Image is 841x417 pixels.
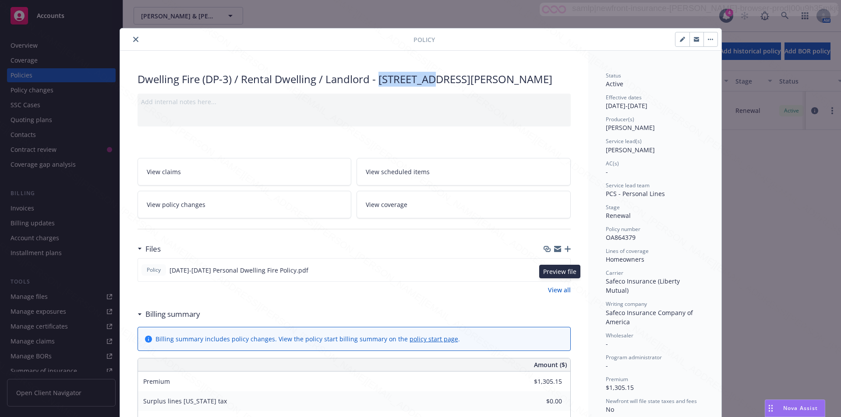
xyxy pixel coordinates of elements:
div: Files [138,243,161,255]
div: [DATE] - [DATE] [606,94,704,110]
span: View coverage [366,200,407,209]
span: Renewal [606,211,631,220]
span: Writing company [606,300,647,308]
span: Newfront will file state taxes and fees [606,397,697,405]
button: close [131,34,141,45]
a: View claims [138,158,352,186]
span: [DATE]-[DATE] Personal Dwelling Fire Policy.pdf [170,266,308,275]
span: Homeowners [606,255,644,263]
span: PCS - Personal Lines [606,189,665,198]
span: Lines of coverage [606,247,649,255]
span: Surplus lines [US_STATE] tax [143,397,227,405]
span: Carrier [606,269,623,277]
span: Producer(s) [606,116,634,123]
span: No [606,405,614,413]
span: - [606,340,608,348]
span: View policy changes [147,200,205,209]
h3: Files [145,243,161,255]
div: Dwelling Fire (DP-3) / Rental Dwelling / Landlord - [STREET_ADDRESS][PERSON_NAME] [138,72,571,87]
span: Service lead team [606,182,650,189]
span: Stage [606,203,620,211]
input: 0.00 [510,395,567,408]
div: Preview file [539,265,580,278]
span: Policy [413,35,435,44]
div: Billing summary [138,308,200,320]
span: View claims [147,167,181,176]
span: Safeco Insurance (Liberty Mutual) [606,277,682,294]
button: Nova Assist [765,399,825,417]
a: View scheduled items [357,158,571,186]
span: View scheduled items [366,167,430,176]
input: 0.00 [510,375,567,388]
span: - [606,361,608,370]
span: [PERSON_NAME] [606,146,655,154]
a: View all [548,285,571,294]
span: Amount ($) [534,360,567,369]
span: [PERSON_NAME] [606,123,655,132]
a: policy start page [410,335,458,343]
a: View policy changes [138,191,352,218]
div: Add internal notes here... [141,97,567,106]
div: Drag to move [765,400,776,417]
span: Safeco Insurance Company of America [606,308,695,326]
span: AC(s) [606,160,619,167]
span: OA864379 [606,233,636,242]
span: Premium [606,375,628,383]
span: Active [606,80,623,88]
span: Service lead(s) [606,137,642,145]
a: View coverage [357,191,571,218]
span: Program administrator [606,354,662,361]
span: - [606,168,608,176]
span: Wholesaler [606,332,633,339]
span: Policy number [606,225,640,233]
span: Status [606,72,621,79]
span: Nova Assist [783,404,818,412]
span: $1,305.15 [606,383,634,392]
div: Billing summary includes policy changes. View the policy start billing summary on the . [155,334,460,343]
span: Effective dates [606,94,642,101]
span: Policy [145,266,163,274]
h3: Billing summary [145,308,200,320]
span: Premium [143,377,170,385]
